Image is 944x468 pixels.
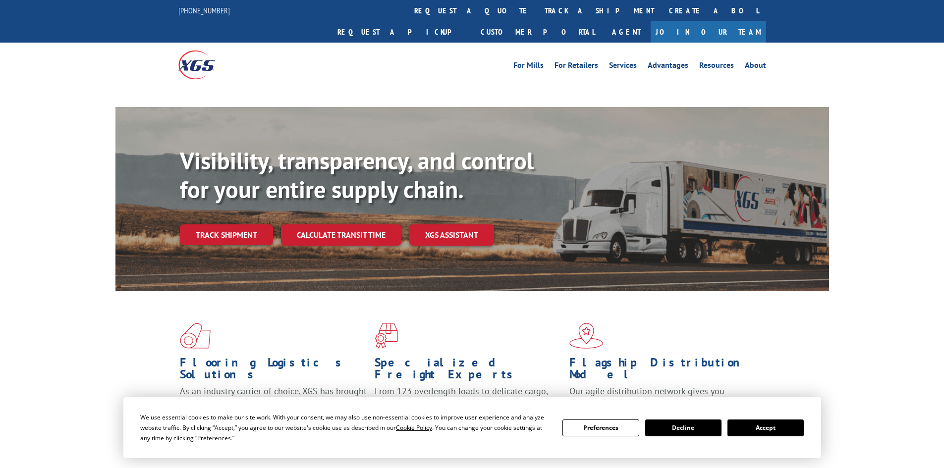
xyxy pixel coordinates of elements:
a: Advantages [648,61,688,72]
button: Accept [727,419,804,436]
a: XGS ASSISTANT [409,224,494,246]
a: For Mills [513,61,544,72]
b: Visibility, transparency, and control for your entire supply chain. [180,145,534,205]
a: Track shipment [180,224,273,245]
span: As an industry carrier of choice, XGS has brought innovation and dedication to flooring logistics... [180,385,367,420]
button: Preferences [562,419,639,436]
a: Customer Portal [473,21,602,43]
a: Request a pickup [330,21,473,43]
a: Services [609,61,637,72]
a: Join Our Team [651,21,766,43]
a: Calculate transit time [281,224,401,246]
button: Decline [645,419,722,436]
div: Cookie Consent Prompt [123,397,821,458]
img: xgs-icon-total-supply-chain-intelligence-red [180,323,211,349]
a: [PHONE_NUMBER] [178,5,230,15]
a: About [745,61,766,72]
img: xgs-icon-flagship-distribution-model-red [569,323,604,349]
span: Cookie Policy [396,423,432,432]
a: For Retailers [555,61,598,72]
img: xgs-icon-focused-on-flooring-red [375,323,398,349]
a: Resources [699,61,734,72]
p: From 123 overlength loads to delicate cargo, our experienced staff knows the best way to move you... [375,385,562,429]
div: We use essential cookies to make our site work. With your consent, we may also use non-essential ... [140,412,551,443]
span: Preferences [197,434,231,442]
h1: Flooring Logistics Solutions [180,357,367,385]
span: Our agile distribution network gives you nationwide inventory management on demand. [569,385,752,409]
h1: Flagship Distribution Model [569,357,757,385]
a: Agent [602,21,651,43]
h1: Specialized Freight Experts [375,357,562,385]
